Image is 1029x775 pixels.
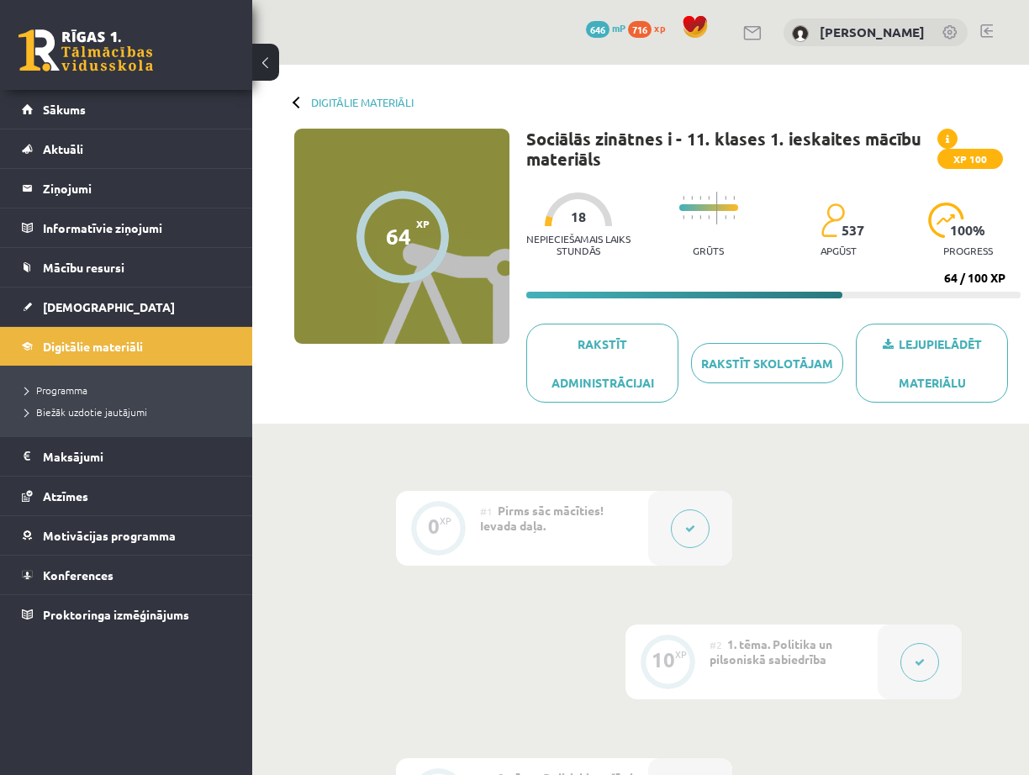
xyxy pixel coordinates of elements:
[675,650,687,659] div: XP
[950,223,986,238] span: 100 %
[842,223,864,238] span: 537
[480,504,493,518] span: #1
[928,203,964,238] img: icon-progress-161ccf0a02000e728c5f80fcf4c31c7af3da0e1684b2b1d7c360e028c24a22f1.svg
[25,382,235,398] a: Programma
[708,196,710,200] img: icon-short-line-57e1e144782c952c97e751825c79c345078a6d821885a25fce030b3d8c18986b.svg
[821,245,857,256] p: apgūst
[691,343,843,383] a: Rakstīt skolotājam
[416,218,430,229] span: XP
[25,404,235,419] a: Biežāk uzdotie jautājumi
[716,192,718,224] img: icon-long-line-d9ea69661e0d244f92f715978eff75569469978d946b2353a9bb055b3ed8787d.svg
[43,528,176,543] span: Motivācijas programma
[480,503,604,533] span: Pirms sāc mācīties! Ievada daļa.
[25,383,87,397] span: Programma
[699,196,701,200] img: icon-short-line-57e1e144782c952c97e751825c79c345078a6d821885a25fce030b3d8c18986b.svg
[654,21,665,34] span: xp
[18,29,153,71] a: Rīgas 1. Tālmācības vidusskola
[628,21,673,34] a: 716 xp
[628,21,652,38] span: 716
[792,25,809,42] img: Signija Fazekaša
[586,21,625,34] a: 646 mP
[699,215,701,219] img: icon-short-line-57e1e144782c952c97e751825c79c345078a6d821885a25fce030b3d8c18986b.svg
[25,405,147,419] span: Biežāk uzdotie jautājumi
[43,102,86,117] span: Sākums
[693,245,724,256] p: Grūts
[22,90,231,129] a: Sākums
[652,652,675,667] div: 10
[937,149,1003,169] span: XP 100
[43,208,231,247] legend: Informatīvie ziņojumi
[22,327,231,366] a: Digitālie materiāli
[733,196,735,200] img: icon-short-line-57e1e144782c952c97e751825c79c345078a6d821885a25fce030b3d8c18986b.svg
[526,324,678,403] a: Rakstīt administrācijai
[725,215,726,219] img: icon-short-line-57e1e144782c952c97e751825c79c345078a6d821885a25fce030b3d8c18986b.svg
[22,477,231,515] a: Atzīmes
[943,245,993,256] p: progress
[43,260,124,275] span: Mācību resursi
[22,248,231,287] a: Mācību resursi
[43,488,88,503] span: Atzīmes
[710,636,832,667] span: 1. tēma. Politika un pilsoniskā sabiedrība
[683,196,684,200] img: icon-short-line-57e1e144782c952c97e751825c79c345078a6d821885a25fce030b3d8c18986b.svg
[683,215,684,219] img: icon-short-line-57e1e144782c952c97e751825c79c345078a6d821885a25fce030b3d8c18986b.svg
[22,437,231,476] a: Maksājumi
[311,96,414,108] a: Digitālie materiāli
[612,21,625,34] span: mP
[428,519,440,534] div: 0
[43,437,231,476] legend: Maksājumi
[43,299,175,314] span: [DEMOGRAPHIC_DATA]
[22,287,231,326] a: [DEMOGRAPHIC_DATA]
[22,595,231,634] a: Proktoringa izmēģinājums
[571,209,586,224] span: 18
[386,224,411,249] div: 64
[710,638,722,651] span: #2
[22,516,231,555] a: Motivācijas programma
[43,169,231,208] legend: Ziņojumi
[526,233,631,256] p: Nepieciešamais laiks stundās
[586,21,609,38] span: 646
[440,516,451,525] div: XP
[820,24,925,40] a: [PERSON_NAME]
[733,215,735,219] img: icon-short-line-57e1e144782c952c97e751825c79c345078a6d821885a25fce030b3d8c18986b.svg
[22,208,231,247] a: Informatīvie ziņojumi
[43,607,189,622] span: Proktoringa izmēģinājums
[43,141,83,156] span: Aktuāli
[821,203,845,238] img: students-c634bb4e5e11cddfef0936a35e636f08e4e9abd3cc4e673bd6f9a4125e45ecb1.svg
[22,556,231,594] a: Konferences
[691,196,693,200] img: icon-short-line-57e1e144782c952c97e751825c79c345078a6d821885a25fce030b3d8c18986b.svg
[22,129,231,168] a: Aktuāli
[708,215,710,219] img: icon-short-line-57e1e144782c952c97e751825c79c345078a6d821885a25fce030b3d8c18986b.svg
[43,567,113,583] span: Konferences
[22,169,231,208] a: Ziņojumi
[725,196,726,200] img: icon-short-line-57e1e144782c952c97e751825c79c345078a6d821885a25fce030b3d8c18986b.svg
[43,339,143,354] span: Digitālie materiāli
[526,129,937,169] h1: Sociālās zinātnes i - 11. klases 1. ieskaites mācību materiāls
[856,324,1008,403] a: Lejupielādēt materiālu
[691,215,693,219] img: icon-short-line-57e1e144782c952c97e751825c79c345078a6d821885a25fce030b3d8c18986b.svg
